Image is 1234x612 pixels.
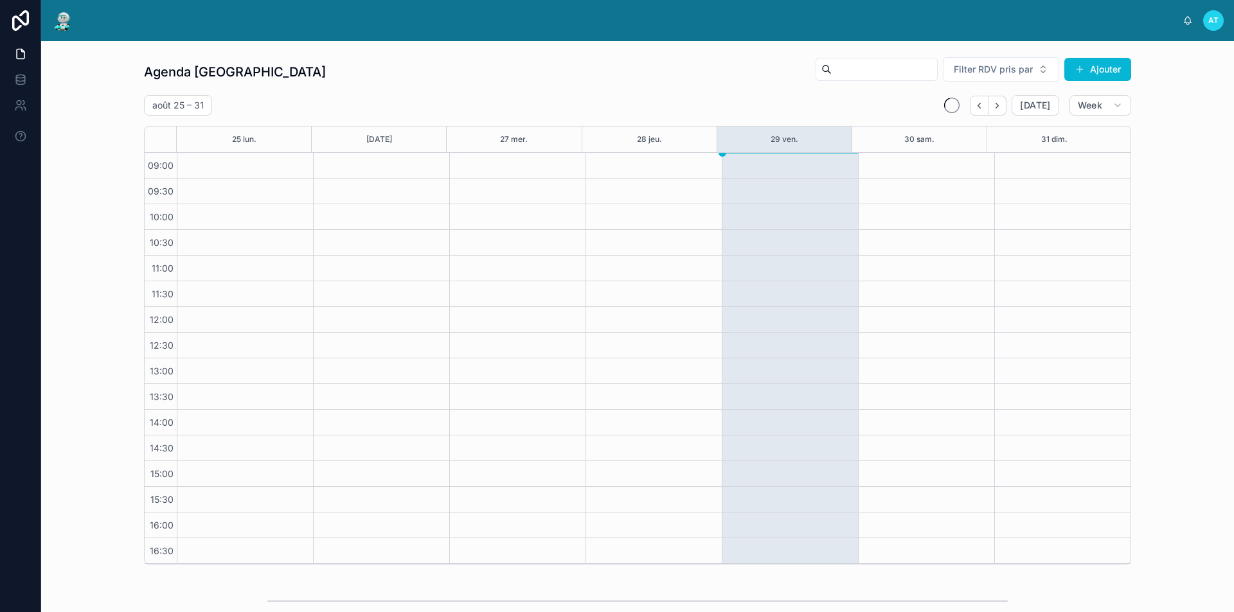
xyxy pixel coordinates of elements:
button: 27 mer. [500,127,528,152]
span: Week [1078,100,1102,111]
button: 25 lun. [232,127,256,152]
span: 15:00 [147,468,177,479]
button: 29 ven. [771,127,798,152]
span: 16:30 [147,545,177,556]
button: 28 jeu. [637,127,662,152]
button: Ajouter [1064,58,1131,81]
button: [DATE] [1012,95,1059,116]
span: 16:00 [147,520,177,530]
h1: Agenda [GEOGRAPHIC_DATA] [144,63,326,81]
span: 09:00 [145,160,177,171]
span: 15:30 [147,494,177,505]
button: 30 sam. [904,127,934,152]
span: [DATE] [1020,100,1050,111]
h2: août 25 – 31 [152,99,204,112]
button: [DATE] [366,127,392,152]
button: Back [970,96,988,116]
span: 13:00 [147,365,177,376]
span: 12:00 [147,314,177,325]
span: 13:30 [147,391,177,402]
span: 12:30 [147,340,177,351]
span: 09:30 [145,186,177,197]
span: Filter RDV pris par [954,63,1033,76]
button: Week [1069,95,1131,116]
span: 14:00 [147,417,177,428]
span: AT [1208,15,1219,26]
span: 14:30 [147,442,177,453]
button: Select Button [943,57,1059,82]
button: 31 dim. [1041,127,1068,152]
button: Next [988,96,1006,116]
span: 11:00 [148,263,177,274]
span: 11:30 [148,288,177,299]
span: 10:00 [147,211,177,222]
img: App logo [51,10,75,31]
span: 10:30 [147,237,177,248]
div: scrollable content [85,18,1183,23]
